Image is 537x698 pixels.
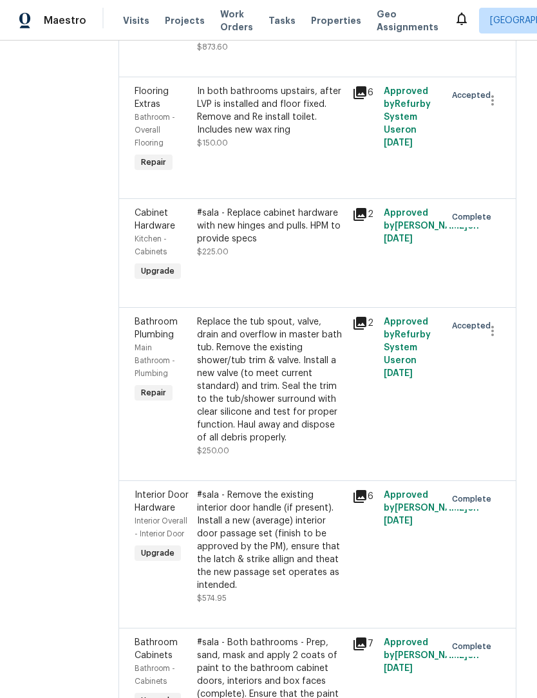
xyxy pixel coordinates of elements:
[384,516,413,525] span: [DATE]
[197,489,345,592] div: #sala - Remove the existing interior door handle (if present). Install a new (average) interior d...
[197,594,227,602] span: $574.95
[452,319,496,332] span: Accepted
[384,87,431,147] span: Approved by Refurby System User on
[197,316,345,444] div: Replace the tub spout, valve, drain and overflow in master bath tub. Remove the existing shower/t...
[136,156,171,169] span: Repair
[136,265,180,278] span: Upgrade
[123,14,149,27] span: Visits
[384,664,413,673] span: [DATE]
[268,16,296,25] span: Tasks
[452,89,496,102] span: Accepted
[135,87,169,109] span: Flooring Extras
[136,547,180,560] span: Upgrade
[135,344,175,377] span: Main Bathroom - Plumbing
[197,248,229,256] span: $225.00
[377,8,438,33] span: Geo Assignments
[135,638,178,660] span: Bathroom Cabinets
[384,209,479,243] span: Approved by [PERSON_NAME] on
[197,139,228,147] span: $150.00
[452,493,496,505] span: Complete
[135,113,175,147] span: Bathroom - Overall Flooring
[135,235,167,256] span: Kitchen - Cabinets
[197,207,345,245] div: #sala - Replace cabinet hardware with new hinges and pulls. HPM to provide specs
[352,85,375,100] div: 6
[352,489,375,504] div: 6
[452,211,496,223] span: Complete
[352,316,375,331] div: 2
[135,317,178,339] span: Bathroom Plumbing
[197,85,345,137] div: In both bathrooms upstairs, after LVP is installed and floor fixed. Remove and Re install toilet....
[44,14,86,27] span: Maestro
[384,317,431,378] span: Approved by Refurby System User on
[135,517,187,538] span: Interior Overall - Interior Door
[384,234,413,243] span: [DATE]
[352,636,375,652] div: 7
[352,207,375,222] div: 2
[197,447,229,455] span: $250.00
[384,638,479,673] span: Approved by [PERSON_NAME] on
[136,386,171,399] span: Repair
[384,138,413,147] span: [DATE]
[384,491,479,525] span: Approved by [PERSON_NAME] on
[135,665,175,685] span: Bathroom - Cabinets
[165,14,205,27] span: Projects
[452,640,496,653] span: Complete
[220,8,253,33] span: Work Orders
[197,43,228,51] span: $873.60
[135,491,189,513] span: Interior Door Hardware
[384,369,413,378] span: [DATE]
[135,209,175,231] span: Cabinet Hardware
[311,14,361,27] span: Properties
